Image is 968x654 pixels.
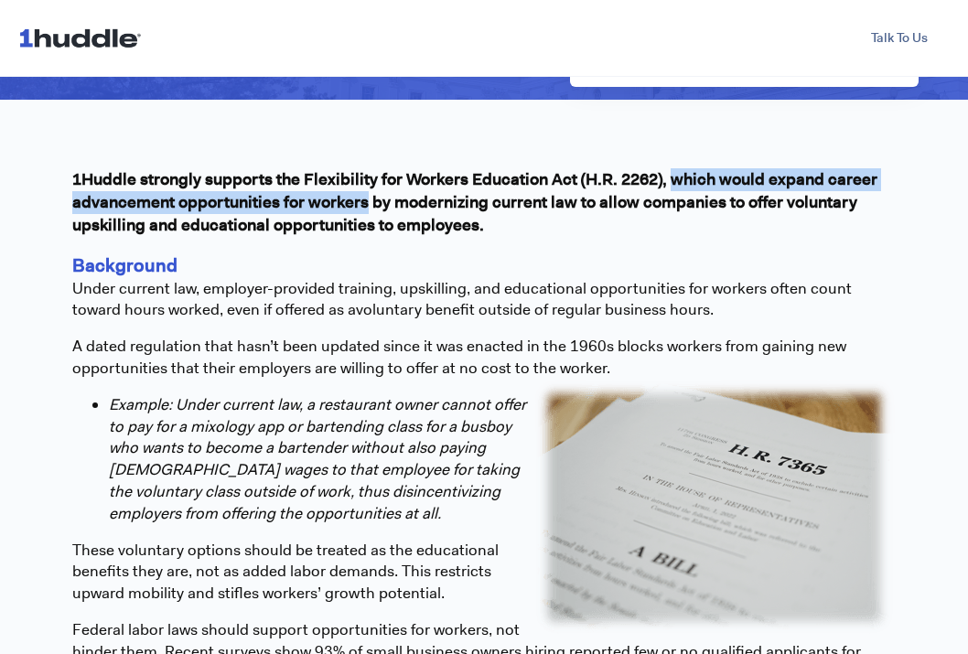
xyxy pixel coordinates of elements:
a: Talk To Us [849,22,950,55]
img: 1huddle [18,20,149,55]
p: Under current law, employer-provided training, upskilling, and educational opportunities for work... [72,252,896,322]
img: Picture1-3 [534,380,896,636]
span: voluntary benefit outside of regular business hours. [356,299,714,319]
span: Background [72,253,177,277]
span: 1Huddle strongly supports the Flexibility for Workers Education Act (H.R. 2262), which would expa... [72,168,877,236]
p: A dated regulation that hasn’t been updated since it was enacted in the 1960s blocks workers from... [72,336,896,380]
div: Navigation Menu [167,22,950,55]
em: Example: Under current law, a restaurant owner cannot offer to pay for a mixology app or bartendi... [109,394,526,523]
p: These voluntary options should be treated as the educational benefits they are, not as added labo... [72,540,896,605]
